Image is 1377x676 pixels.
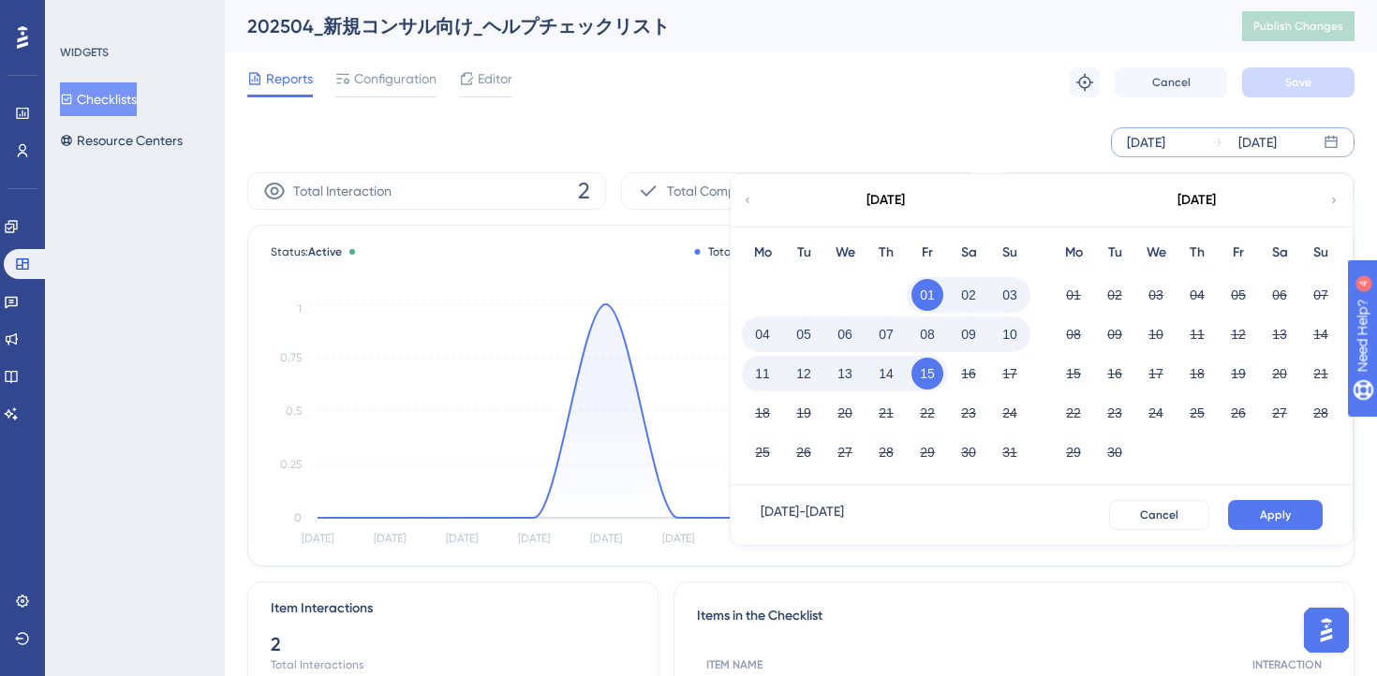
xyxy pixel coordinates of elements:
button: Save [1242,67,1355,97]
button: 18 [1181,358,1213,389]
div: WIDGETS [60,45,109,60]
button: 20 [829,397,861,429]
button: Apply [1228,500,1323,530]
tspan: [DATE] [518,532,550,545]
span: Need Help? [44,5,117,27]
button: 07 [1305,279,1337,311]
button: 09 [953,318,985,350]
button: 19 [788,397,820,429]
div: [DATE] [1127,131,1165,154]
div: Fr [907,242,948,264]
button: 14 [1305,318,1337,350]
div: Sa [1259,242,1300,264]
div: Fr [1218,242,1259,264]
div: [DATE] [866,189,905,212]
button: 05 [788,318,820,350]
button: 27 [1264,397,1296,429]
button: 21 [1305,358,1337,389]
button: 28 [1305,397,1337,429]
button: 17 [994,358,1026,389]
div: Su [989,242,1030,264]
button: 10 [1140,318,1172,350]
button: 30 [1099,436,1131,468]
div: [DATE] [1177,189,1216,212]
button: Publish Changes [1242,11,1355,41]
span: Items in the Checklist [697,605,822,631]
button: 13 [829,358,861,389]
button: 23 [1099,397,1131,429]
button: 02 [1099,279,1131,311]
div: Th [1177,242,1218,264]
div: [DATE] - [DATE] [761,500,844,530]
button: Resource Centers [60,124,183,157]
tspan: 0.25 [280,458,302,471]
button: 20 [1264,358,1296,389]
span: Publish Changes [1253,19,1343,34]
div: Item Interactions [271,597,373,620]
button: 24 [994,397,1026,429]
tspan: 0.5 [286,404,302,418]
button: Cancel [1109,500,1209,530]
div: Su [1300,242,1341,264]
div: Sa [948,242,989,264]
tspan: [DATE] [374,532,406,545]
span: Cancel [1152,75,1191,90]
button: 26 [788,436,820,468]
button: 04 [747,318,778,350]
button: 30 [953,436,985,468]
span: Total Interaction [293,180,392,202]
div: [DATE] [1238,131,1277,154]
button: 04 [1181,279,1213,311]
div: We [824,242,866,264]
button: 21 [870,397,902,429]
button: 23 [953,397,985,429]
span: Active [308,245,342,258]
button: 19 [1222,358,1254,389]
span: Total Completion [667,180,769,202]
button: 06 [829,318,861,350]
button: 10 [994,318,1026,350]
button: 29 [1058,436,1089,468]
tspan: [DATE] [302,532,333,545]
button: 15 [1058,358,1089,389]
span: Cancel [1140,507,1178,522]
button: 12 [1222,318,1254,350]
button: 16 [1099,358,1131,389]
button: 06 [1264,279,1296,311]
button: 28 [870,436,902,468]
button: 18 [747,397,778,429]
span: Editor [478,67,512,90]
span: Reports [266,67,313,90]
div: Tu [1094,242,1135,264]
div: 2 [271,631,635,657]
button: 22 [911,397,943,429]
button: 29 [911,436,943,468]
button: 25 [747,436,778,468]
button: 15 [911,358,943,389]
button: 17 [1140,358,1172,389]
button: 02 [953,279,985,311]
tspan: [DATE] [446,532,478,545]
button: 11 [1181,318,1213,350]
div: Mo [1053,242,1094,264]
div: Tu [783,242,824,264]
span: Save [1285,75,1311,90]
tspan: [DATE] [590,532,622,545]
button: 01 [911,279,943,311]
button: 12 [788,358,820,389]
button: 26 [1222,397,1254,429]
button: Checklists [60,82,137,116]
button: Cancel [1115,67,1227,97]
span: Apply [1260,507,1291,522]
button: 09 [1099,318,1131,350]
div: 4 [130,9,136,24]
button: 11 [747,358,778,389]
div: 202504_新規コンサル向け_ヘルプチェックリスト [247,13,1195,39]
tspan: 0.75 [280,351,302,364]
iframe: UserGuiding AI Assistant Launcher [1298,602,1355,658]
tspan: 1 [298,302,302,316]
div: Mo [742,242,783,264]
button: 25 [1181,397,1213,429]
